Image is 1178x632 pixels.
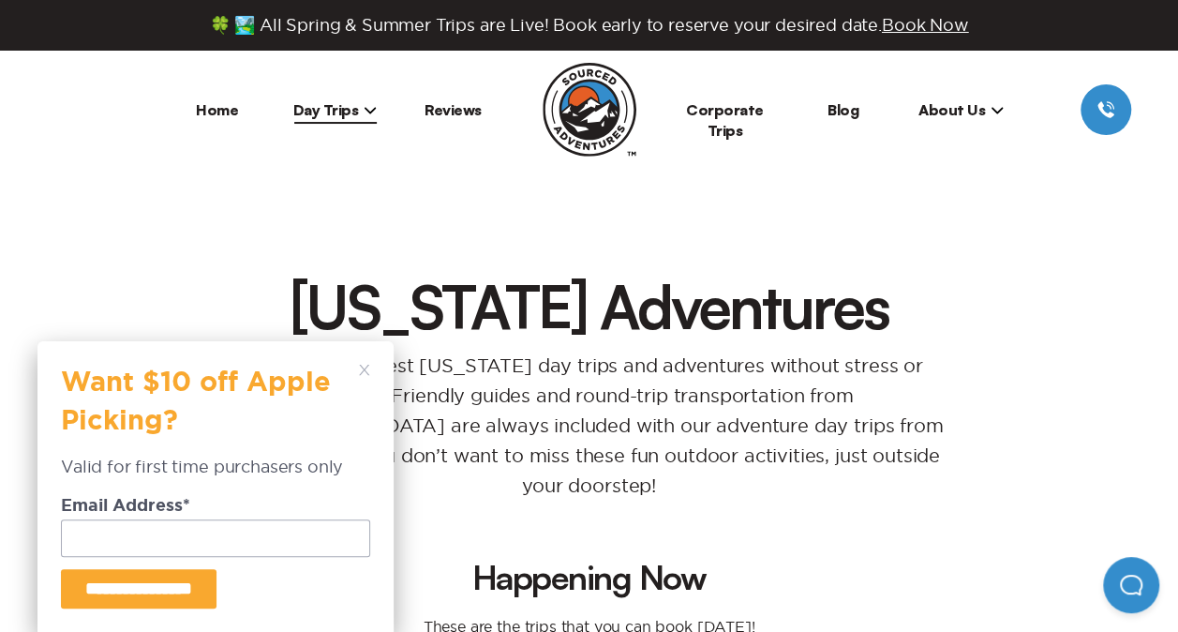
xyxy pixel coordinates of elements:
span: About Us [918,100,1004,119]
a: Blog [828,100,858,119]
p: Discover the best [US_STATE] day trips and adventures without stress or hassle! Friendly guides a... [215,351,964,501]
h1: [US_STATE] Adventures [94,276,1084,336]
img: Sourced Adventures company logo [543,63,636,157]
iframe: Help Scout Beacon - Open [1103,557,1159,613]
span: Book Now [882,16,969,34]
span: Required [183,498,190,515]
h3: Want $10 off Apple Picking? [61,365,351,455]
div: Valid for first time purchasers only [61,455,370,497]
span: 🍀 🏞️ All Spring & Summer Trips are Live! Book early to reserve your desired date. [210,15,969,36]
a: Reviews [425,100,482,119]
span: Day Trips [293,100,378,119]
a: Home [196,100,238,119]
h2: Happening Now [124,561,1054,594]
a: Corporate Trips [686,100,764,140]
dt: Email Address [61,498,370,519]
